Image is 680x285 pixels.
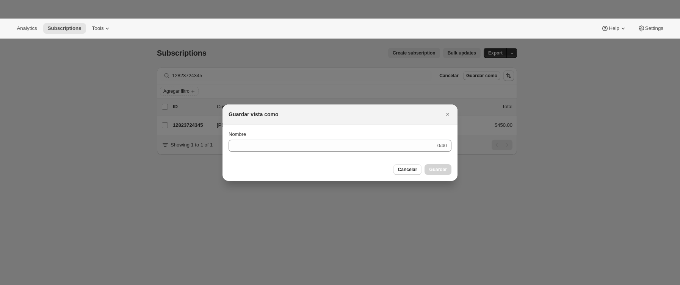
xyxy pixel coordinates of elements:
[609,25,619,31] span: Help
[645,25,663,31] span: Settings
[87,23,116,34] button: Tools
[393,164,422,175] button: Cancelar
[633,23,668,34] button: Settings
[229,131,246,137] span: Nombre
[229,111,279,118] h2: Guardar vista como
[398,167,417,173] span: Cancelar
[597,23,631,34] button: Help
[442,109,453,120] button: Cerrar
[92,25,103,31] span: Tools
[654,252,672,270] iframe: Intercom live chat
[47,25,81,31] span: Subscriptions
[43,23,86,34] button: Subscriptions
[17,25,37,31] span: Analytics
[12,23,41,34] button: Analytics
